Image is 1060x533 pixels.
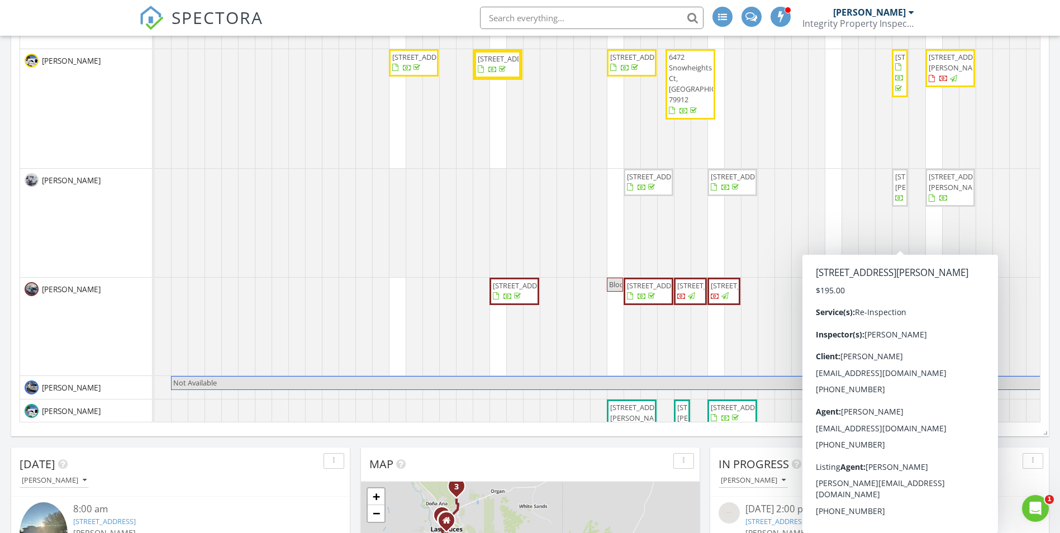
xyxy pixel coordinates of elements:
div: [DATE] 2:00 pm [745,502,1014,516]
span: 3413 [PERSON_NAME] Ct-Gas only [894,401,950,454]
input: Search everything... [480,7,704,29]
span: 1 [1045,495,1054,504]
img: 20230821_074344.jpg [25,380,39,394]
a: [STREET_ADDRESS] [73,516,136,526]
span: [STREET_ADDRESS] [392,52,455,62]
span: Map [369,456,393,472]
span: [STREET_ADDRESS] [627,172,690,182]
span: [STREET_ADDRESS] [627,280,690,291]
img: The Best Home Inspection Software - Spectora [139,6,164,30]
span: [STREET_ADDRESS][PERSON_NAME] [929,52,991,73]
div: [PERSON_NAME] [22,477,87,484]
span: [STREET_ADDRESS] [493,280,555,291]
div: 455 El Prado Avenue, Las Cruces NM 88005 [446,520,453,527]
a: Zoom out [368,505,384,522]
div: 8:00 am [73,502,315,516]
iframe: Intercom live chat [1022,495,1049,522]
img: streetview [719,502,740,524]
span: In Progress [719,456,789,472]
div: [PERSON_NAME] [721,477,786,484]
img: img_69061.jpg [25,282,39,296]
span: [PERSON_NAME] [40,406,103,417]
button: [PERSON_NAME] [719,473,788,488]
span: 6472 Snowheights Ct, [GEOGRAPHIC_DATA] 79912 [669,52,739,105]
span: [STREET_ADDRESS] [895,52,958,62]
span: [DATE] [20,456,55,472]
span: [PERSON_NAME] [40,382,103,393]
button: [PERSON_NAME] [20,473,89,488]
span: [STREET_ADDRESS] [711,402,773,412]
span: [STREET_ADDRESS] [610,52,673,62]
img: 20211117_133804_1637181533167002.jpeg [25,173,39,187]
span: Not Available [173,378,217,388]
img: dsc_0556.jpg [25,54,39,68]
span: [STREET_ADDRESS][PERSON_NAME][PERSON_NAME] [828,280,891,312]
span: [STREET_ADDRESS] [677,280,740,291]
div: Integrity Property Inspections [802,18,914,29]
div: [PERSON_NAME] [833,7,906,18]
span: [PERSON_NAME] [40,175,103,186]
span: [STREET_ADDRESS][PERSON_NAME] [895,172,958,192]
a: Zoom in [368,488,384,505]
span: [STREET_ADDRESS][PERSON_NAME] [677,402,740,423]
span: [STREET_ADDRESS][PERSON_NAME] [610,402,673,423]
a: [STREET_ADDRESS] [745,516,808,526]
span: [STREET_ADDRESS] [929,280,991,291]
span: [STREET_ADDRESS] [478,54,540,64]
div: 3652 Springhaven Lp, Las Cruces, NM 88012 [457,486,463,493]
span: [PERSON_NAME] [40,284,103,295]
span: [STREET_ADDRESS] [711,172,773,182]
img: dsc_0554.jpg [25,404,39,418]
span: SPECTORA [172,6,263,29]
span: [STREET_ADDRESS] [711,280,773,291]
span: Block [609,279,627,289]
i: 3 [454,483,459,491]
span: [STREET_ADDRESS][PERSON_NAME] [929,172,991,192]
span: [PERSON_NAME] [40,55,103,66]
span: [STREET_ADDRESS][PERSON_NAME] [895,280,958,301]
a: SPECTORA [139,15,263,39]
